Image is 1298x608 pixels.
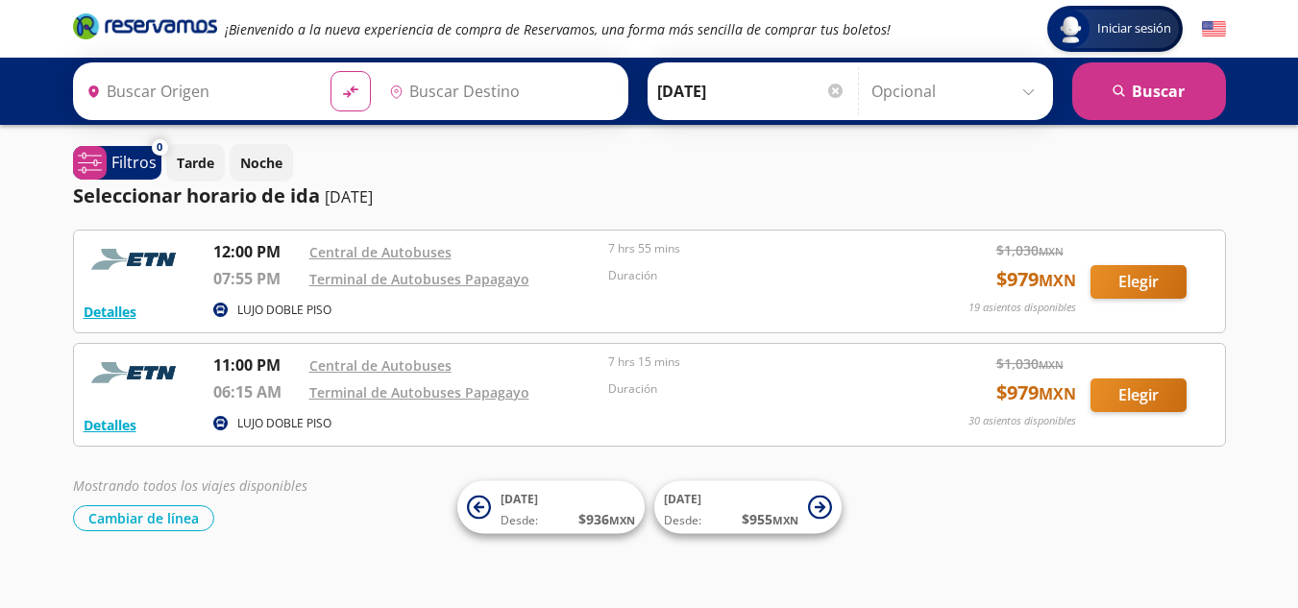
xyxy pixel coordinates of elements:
[996,378,1076,407] span: $ 979
[166,144,225,182] button: Tarde
[237,415,331,432] p: LUJO DOBLE PISO
[578,509,635,529] span: $ 936
[501,512,538,529] span: Desde:
[73,146,161,180] button: 0Filtros
[230,144,293,182] button: Noche
[213,267,300,290] p: 07:55 PM
[237,302,331,319] p: LUJO DOBLE PISO
[996,265,1076,294] span: $ 979
[1039,244,1064,258] small: MXN
[968,413,1076,429] p: 30 asientos disponibles
[381,67,618,115] input: Buscar Destino
[1072,62,1226,120] button: Buscar
[111,151,157,174] p: Filtros
[213,353,300,377] p: 11:00 PM
[996,353,1064,374] span: $ 1,030
[84,302,136,322] button: Detalles
[1090,265,1187,299] button: Elegir
[608,380,898,398] p: Duración
[609,513,635,527] small: MXN
[1039,357,1064,372] small: MXN
[1090,19,1179,38] span: Iniciar sesión
[325,185,373,208] p: [DATE]
[968,300,1076,316] p: 19 asientos disponibles
[240,153,282,173] p: Noche
[608,267,898,284] p: Duración
[457,481,645,534] button: [DATE]Desde:$936MXN
[73,12,217,40] i: Brand Logo
[79,67,315,115] input: Buscar Origen
[84,415,136,435] button: Detalles
[501,491,538,507] span: [DATE]
[309,270,529,288] a: Terminal de Autobuses Papagayo
[309,243,452,261] a: Central de Autobuses
[1090,378,1187,412] button: Elegir
[1039,270,1076,291] small: MXN
[664,512,701,529] span: Desde:
[84,353,189,392] img: RESERVAMOS
[309,383,529,401] a: Terminal de Autobuses Papagayo
[213,240,300,263] p: 12:00 PM
[225,20,891,38] em: ¡Bienvenido a la nueva experiencia de compra de Reservamos, una forma más sencilla de comprar tus...
[1039,383,1076,404] small: MXN
[73,182,320,210] p: Seleccionar horario de ida
[73,476,307,495] em: Mostrando todos los viajes disponibles
[996,240,1064,260] span: $ 1,030
[608,353,898,371] p: 7 hrs 15 mins
[73,505,214,531] button: Cambiar de línea
[1202,17,1226,41] button: English
[309,356,452,375] a: Central de Autobuses
[772,513,798,527] small: MXN
[871,67,1043,115] input: Opcional
[157,139,162,156] span: 0
[213,380,300,403] p: 06:15 AM
[654,481,842,534] button: [DATE]Desde:$955MXN
[657,67,845,115] input: Elegir Fecha
[608,240,898,257] p: 7 hrs 55 mins
[177,153,214,173] p: Tarde
[73,12,217,46] a: Brand Logo
[742,509,798,529] span: $ 955
[664,491,701,507] span: [DATE]
[84,240,189,279] img: RESERVAMOS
